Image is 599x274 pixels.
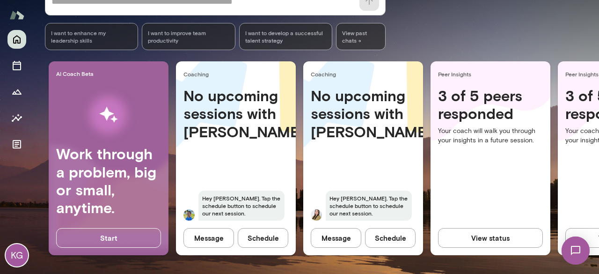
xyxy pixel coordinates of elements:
[56,145,161,217] h4: Work through a problem, big or small, anytime.
[311,209,322,221] img: Michelle Doan Doan
[438,87,543,123] h4: 3 of 5 peers responded
[183,87,288,141] h4: No upcoming sessions with [PERSON_NAME]
[7,30,26,49] button: Home
[438,126,543,145] p: Your coach will walk you through your insights in a future session.
[56,70,165,77] span: AI Coach Beta
[438,228,543,248] button: View status
[311,70,419,78] span: Coaching
[148,29,229,44] span: I want to improve team productivity
[7,56,26,75] button: Sessions
[311,228,361,248] button: Message
[45,23,138,50] div: I want to enhance my leadership skills
[365,228,416,248] button: Schedule
[67,85,150,145] img: AI Workflows
[326,191,412,221] span: Hey [PERSON_NAME]. Tap the schedule button to schedule our next session.
[7,109,26,127] button: Insights
[238,228,288,248] button: Schedule
[198,191,285,221] span: Hey [PERSON_NAME]. Tap the schedule button to schedule our next session.
[183,209,195,221] img: Lauren Gambee Gambee
[51,29,132,44] span: I want to enhance my leadership skills
[183,228,234,248] button: Message
[183,70,292,78] span: Coaching
[56,228,161,248] button: Start
[6,244,28,267] div: KG
[438,70,547,78] span: Peer Insights
[142,23,235,50] div: I want to improve team productivity
[311,87,416,141] h4: No upcoming sessions with [PERSON_NAME]
[239,23,332,50] div: I want to develop a successful talent strategy
[336,23,386,50] span: View past chats ->
[7,82,26,101] button: Growth Plan
[9,6,24,24] img: Mento
[7,135,26,154] button: Documents
[245,29,326,44] span: I want to develop a successful talent strategy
